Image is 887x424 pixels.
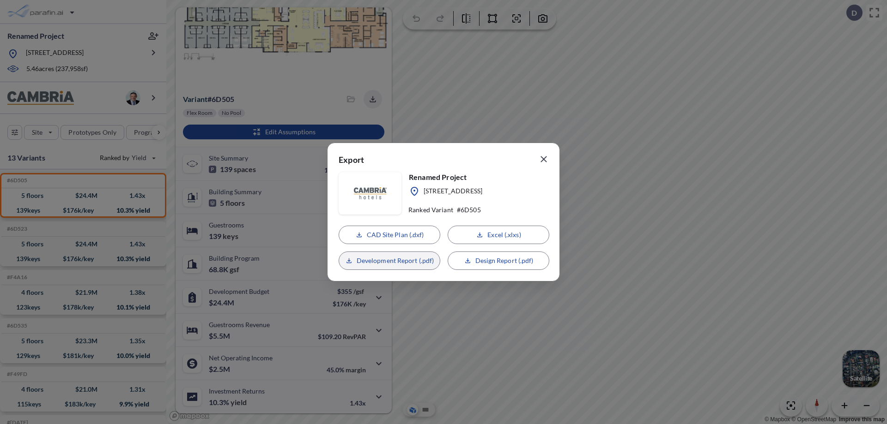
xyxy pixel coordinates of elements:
[339,226,440,244] button: CAD Site Plan (.dxf)
[367,230,424,239] p: CAD Site Plan (.dxf)
[357,256,434,265] p: Development Report (.pdf)
[354,187,387,199] img: floorplanBranLogoPlug
[448,226,549,244] button: Excel (.xlxs)
[339,154,364,168] p: Export
[408,206,453,214] p: Ranked Variant
[457,206,481,214] p: # 6D505
[475,256,534,265] p: Design Report (.pdf)
[339,251,440,270] button: Development Report (.pdf)
[409,172,482,182] p: Renamed Project
[448,251,549,270] button: Design Report (.pdf)
[424,186,482,197] p: [STREET_ADDRESS]
[487,230,521,239] p: Excel (.xlxs)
